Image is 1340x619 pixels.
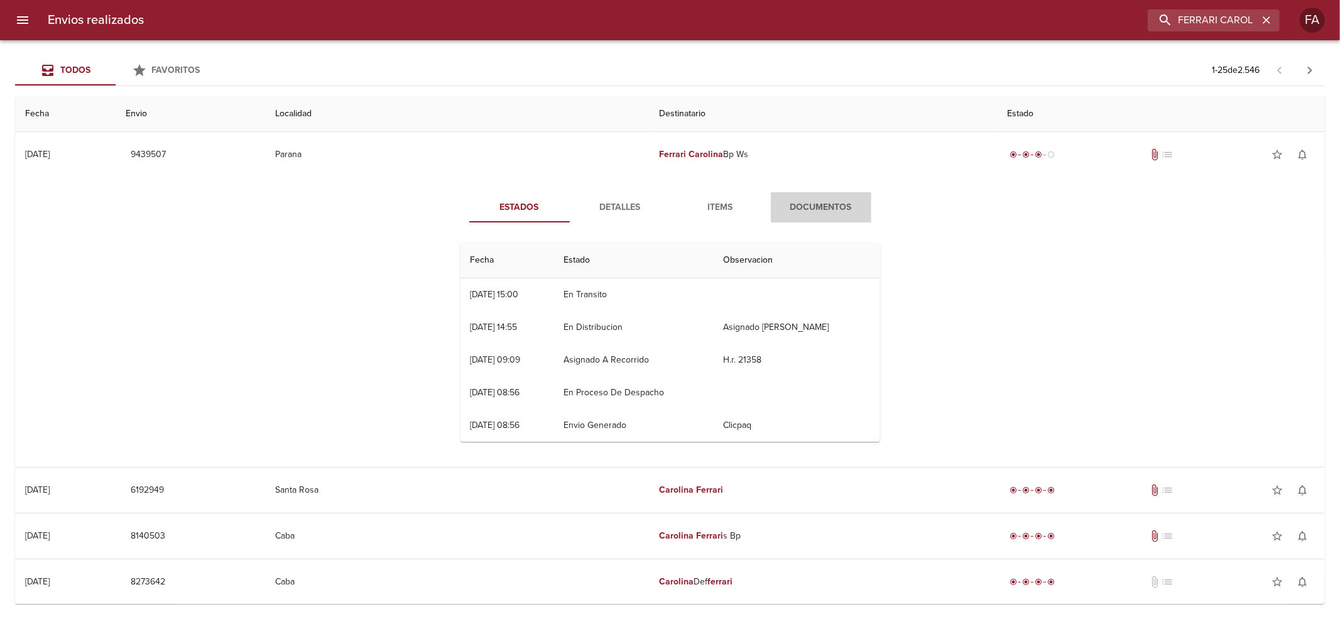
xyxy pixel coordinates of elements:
span: 9439507 [131,147,166,163]
span: star_border [1271,484,1283,496]
td: H.r. 21358 [714,344,880,376]
th: Estado [553,243,714,278]
div: [DATE] 08:56 [471,420,520,430]
span: 6192949 [131,483,164,498]
span: radio_button_checked [1047,532,1055,540]
span: radio_button_checked [1022,578,1030,586]
td: Envio Generado [553,409,714,442]
span: radio_button_checked [1035,486,1042,494]
button: 6192949 [126,479,169,502]
div: [DATE] 14:55 [471,322,518,332]
table: Tabla de seguimiento [460,243,880,442]
span: Pagina anterior [1265,63,1295,76]
span: Items [678,200,763,216]
button: Agregar a favoritos [1265,478,1290,503]
td: Caba [265,513,649,559]
p: 1 - 25 de 2.546 [1212,64,1260,77]
div: Entregado [1007,576,1057,588]
span: Tiene documentos adjuntos [1148,148,1161,161]
td: Asignado [PERSON_NAME] [714,311,880,344]
div: [DATE] [25,149,50,160]
span: radio_button_checked [1035,578,1042,586]
div: [DATE] 09:09 [471,354,521,365]
button: 8273642 [126,571,170,594]
div: [DATE] [25,485,50,495]
span: Documentos [778,200,864,216]
em: Carolina [660,530,694,541]
th: Fecha [460,243,554,278]
button: Agregar a favoritos [1265,523,1290,549]
button: Activar notificaciones [1290,523,1315,549]
div: Tabs Envios [15,55,216,85]
th: Estado [997,96,1325,132]
button: Agregar a favoritos [1265,569,1290,594]
td: En Proceso De Despacho [553,376,714,409]
span: notifications_none [1296,530,1309,542]
em: Carolina [660,485,694,495]
span: Todos [60,65,90,75]
td: En Transito [553,278,714,311]
span: radio_button_checked [1035,151,1042,158]
h6: Envios realizados [48,10,144,30]
td: Santa Rosa [265,468,649,513]
td: En Distribucion [553,311,714,344]
span: No tiene pedido asociado [1161,576,1174,588]
span: radio_button_checked [1047,486,1055,494]
span: No tiene pedido asociado [1161,530,1174,542]
span: radio_button_checked [1022,532,1030,540]
div: [DATE] 08:56 [471,387,520,398]
button: Activar notificaciones [1290,478,1315,503]
span: radio_button_checked [1010,486,1017,494]
td: Bp Ws [650,132,997,177]
span: radio_button_checked [1010,151,1017,158]
th: Observacion [714,243,880,278]
span: Favoritos [152,65,200,75]
button: Agregar a favoritos [1265,142,1290,167]
td: Def [650,559,997,605]
span: radio_button_unchecked [1047,151,1055,158]
em: Carolina [660,576,694,587]
span: No tiene documentos adjuntos [1148,576,1161,588]
span: No tiene pedido asociado [1161,484,1174,496]
span: Estados [477,200,562,216]
div: FA [1300,8,1325,33]
input: buscar [1148,9,1258,31]
span: notifications_none [1296,148,1309,161]
button: 8140503 [126,525,170,548]
button: Activar notificaciones [1290,569,1315,594]
span: Tiene documentos adjuntos [1148,484,1161,496]
span: star_border [1271,148,1283,161]
button: 9439507 [126,143,171,167]
td: s Bp [650,513,997,559]
span: Detalles [577,200,663,216]
span: Tiene documentos adjuntos [1148,530,1161,542]
em: Ferrari [697,485,724,495]
span: 8140503 [131,529,165,544]
span: radio_button_checked [1047,578,1055,586]
div: Entregado [1007,530,1057,542]
div: Entregado [1007,484,1057,496]
th: Destinatario [650,96,997,132]
span: 8273642 [131,574,165,590]
div: [DATE] [25,576,50,587]
th: Fecha [15,96,116,132]
span: radio_button_checked [1022,486,1030,494]
th: Envio [116,96,266,132]
span: radio_button_checked [1035,532,1042,540]
td: Asignado A Recorrido [553,344,714,376]
span: radio_button_checked [1010,578,1017,586]
button: menu [8,5,38,35]
div: [DATE] [25,530,50,541]
span: radio_button_checked [1022,151,1030,158]
span: notifications_none [1296,484,1309,496]
span: Pagina siguiente [1295,55,1325,85]
em: Ferrari [697,530,724,541]
td: Clicpaq [714,409,880,442]
td: Caba [265,559,649,605]
td: Parana [265,132,649,177]
em: Carolina [689,149,724,160]
span: star_border [1271,530,1283,542]
span: notifications_none [1296,576,1309,588]
span: No tiene pedido asociado [1161,148,1174,161]
span: radio_button_checked [1010,532,1017,540]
